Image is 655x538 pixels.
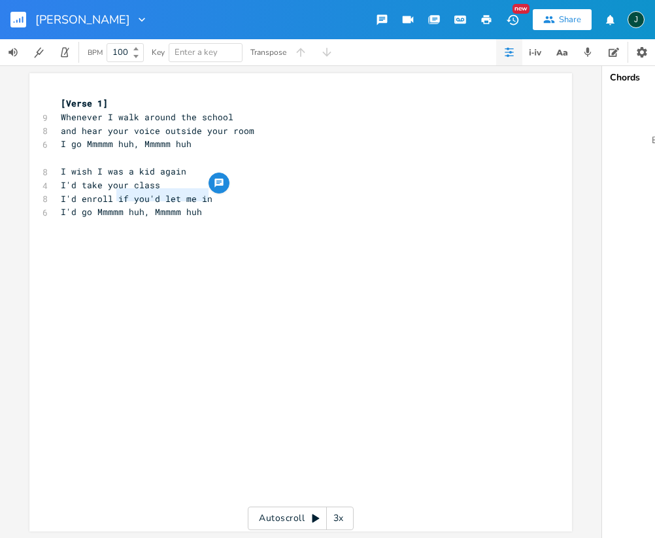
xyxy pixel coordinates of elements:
div: Share [559,14,581,25]
div: BPM [88,49,103,56]
button: New [499,8,526,31]
span: I'd take your class [61,179,160,191]
span: Whenever I walk around the school [61,111,233,123]
span: and hear your voice outside your room [61,125,254,137]
span: I'd enroll if you'd let me in [61,193,212,205]
span: Enter a key [175,46,218,58]
span: [Verse 1] [61,97,108,109]
div: 3x [327,507,350,530]
div: Key [152,48,165,56]
div: Transpose [250,48,286,56]
div: Jim63 [628,11,645,28]
span: I'd go Mmmmm huh, Mmmmm huh [61,206,202,218]
button: J [628,5,645,35]
div: New [512,4,529,14]
button: Share [533,9,592,30]
span: I go Mmmmm huh, Mmmmm huh [61,138,192,150]
span: [PERSON_NAME] [35,14,130,25]
span: I wish I was a kid again [61,165,186,177]
div: Autoscroll [248,507,354,530]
